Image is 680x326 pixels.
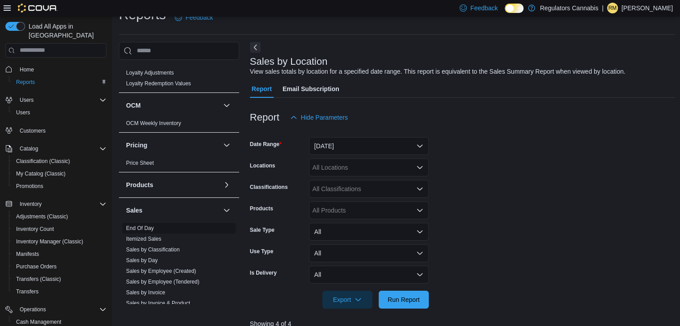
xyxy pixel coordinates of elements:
span: Price Sheet [126,159,154,167]
h3: Pricing [126,141,147,150]
a: Sales by Employee (Tendered) [126,279,199,285]
span: Sales by Day [126,257,158,264]
h3: Products [126,180,153,189]
button: Export [322,291,372,309]
label: Locations [250,162,275,169]
span: Adjustments (Classic) [16,213,68,220]
span: Report [252,80,272,98]
span: Users [13,107,106,118]
a: Loyalty Redemption Values [126,80,191,87]
a: My Catalog (Classic) [13,168,69,179]
span: Purchase Orders [16,263,57,270]
span: Inventory Manager (Classic) [16,238,83,245]
h3: Sales [126,206,143,215]
span: Users [16,95,106,105]
button: Open list of options [416,207,423,214]
a: Sales by Invoice [126,289,165,296]
span: Email Subscription [283,80,339,98]
label: Sale Type [250,226,275,234]
button: Transfers [9,285,110,298]
span: Catalog [16,143,106,154]
span: Sales by Invoice & Product [126,300,190,307]
div: View sales totals by location for a specified date range. This report is equivalent to the Sales ... [250,67,625,76]
span: Sales by Invoice [126,289,165,296]
a: Inventory Manager (Classic) [13,236,87,247]
a: Promotions [13,181,47,192]
img: Cova [18,4,58,13]
button: Purchase Orders [9,260,110,273]
span: Transfers [13,286,106,297]
span: Users [16,109,30,116]
label: Use Type [250,248,273,255]
span: Home [16,64,106,75]
button: Open list of options [416,164,423,171]
button: Inventory Manager (Classic) [9,235,110,248]
span: Sales by Classification [126,246,180,253]
a: Reports [13,77,38,88]
a: Sales by Employee (Created) [126,268,196,274]
button: Catalog [2,142,110,155]
span: Inventory [20,201,42,208]
a: Price Sheet [126,160,154,166]
span: OCM Weekly Inventory [126,120,181,127]
button: Operations [16,304,50,315]
button: Hide Parameters [287,109,351,126]
button: Transfers (Classic) [9,273,110,285]
span: Inventory Count [16,226,54,233]
label: Classifications [250,184,288,191]
button: OCM [221,100,232,111]
p: Regulators Cannabis [540,3,598,13]
span: Run Report [388,295,420,304]
span: Manifests [13,249,106,259]
span: Home [20,66,34,73]
button: Sales [126,206,220,215]
button: Products [126,180,220,189]
button: Products [221,180,232,190]
span: Manifests [16,251,39,258]
button: All [309,223,429,241]
label: Products [250,205,273,212]
span: Transfers [16,288,38,295]
input: Dark Mode [505,4,524,13]
a: Inventory Count [13,224,58,234]
span: Transfers (Classic) [13,274,106,284]
span: Inventory [16,199,106,209]
span: Inventory Count [13,224,106,234]
button: Users [2,94,110,106]
span: Hide Parameters [301,113,348,122]
button: Pricing [126,141,220,150]
span: Reports [16,79,35,86]
button: Run Report [379,291,429,309]
button: Classification (Classic) [9,155,110,167]
button: Home [2,63,110,76]
button: Users [9,106,110,119]
a: Home [16,64,38,75]
span: Adjustments (Classic) [13,211,106,222]
span: My Catalog (Classic) [16,170,66,177]
span: Promotions [13,181,106,192]
span: Operations [16,304,106,315]
a: Loyalty Adjustments [126,70,174,76]
span: Load All Apps in [GEOGRAPHIC_DATA] [25,22,106,40]
button: OCM [126,101,220,110]
label: Date Range [250,141,282,148]
div: Rachel McLennan [607,3,618,13]
div: Pricing [119,158,239,172]
span: Customers [16,125,106,136]
button: Catalog [16,143,42,154]
span: Purchase Orders [13,261,106,272]
button: Pricing [221,140,232,150]
a: Purchase Orders [13,261,60,272]
button: All [309,244,429,262]
span: Cash Management [16,318,61,326]
span: Reports [13,77,106,88]
button: Open list of options [416,185,423,192]
span: Transfers (Classic) [16,276,61,283]
span: Loyalty Adjustments [126,69,174,76]
a: End Of Day [126,225,154,231]
span: Feedback [470,4,498,13]
button: Reports [9,76,110,88]
label: Is Delivery [250,269,277,276]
